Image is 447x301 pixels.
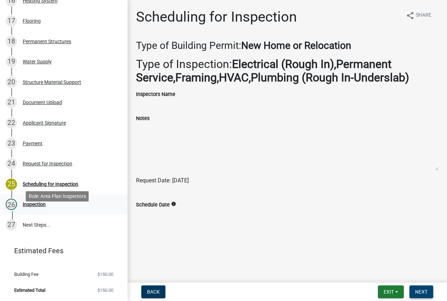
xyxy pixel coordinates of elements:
[147,289,160,295] span: Back
[416,11,431,20] span: Share
[6,138,17,149] div: 23
[26,191,89,201] div: Role: Area Plan Inspectors
[406,11,414,20] i: share
[415,289,428,295] span: Next
[6,178,17,190] div: 25
[23,202,46,207] div: Inspection
[6,15,17,27] div: 17
[241,40,351,51] strong: New Home or Relocation
[171,201,176,206] i: info
[136,116,149,121] label: Notes
[384,289,394,295] span: Exit
[6,199,17,210] div: 26
[136,40,438,52] h3: Type of Building Permit:
[6,76,17,88] div: 20
[23,141,43,146] div: Payment
[23,39,71,44] div: Permanent Structures
[6,244,116,258] a: Estimated Fees
[6,117,17,129] div: 22
[97,288,113,293] span: $150.00
[97,272,113,277] span: $150.00
[23,18,41,23] div: Flooring
[6,56,17,67] div: 19
[136,203,170,208] label: Schedule Date
[23,59,52,64] div: Water Supply
[23,80,81,85] div: Structure Material Support
[136,176,438,185] p: Request Date: [DATE]
[14,272,39,277] span: Building Fee
[378,285,404,298] button: Exit
[400,8,437,22] button: shareShare
[6,219,17,231] div: 27
[6,36,17,47] div: 18
[23,182,78,187] div: Scheduling for Inspection
[136,57,409,84] strong: Electrical (Rough In),Permanent Service,Framing,HVAC,Plumbing (Rough In-Underslab)
[23,161,72,166] div: Request for Inspection
[6,158,17,169] div: 24
[136,8,297,25] h1: Scheduling for Inspection
[136,57,438,85] h2: Type of Inspection:
[23,100,62,105] div: Document Upload
[23,120,66,125] div: Applicant Signature
[14,288,45,293] span: Estimated Total
[141,285,165,298] button: Back
[6,97,17,108] div: 21
[136,92,175,97] label: Inspectors Name
[409,285,433,298] button: Next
